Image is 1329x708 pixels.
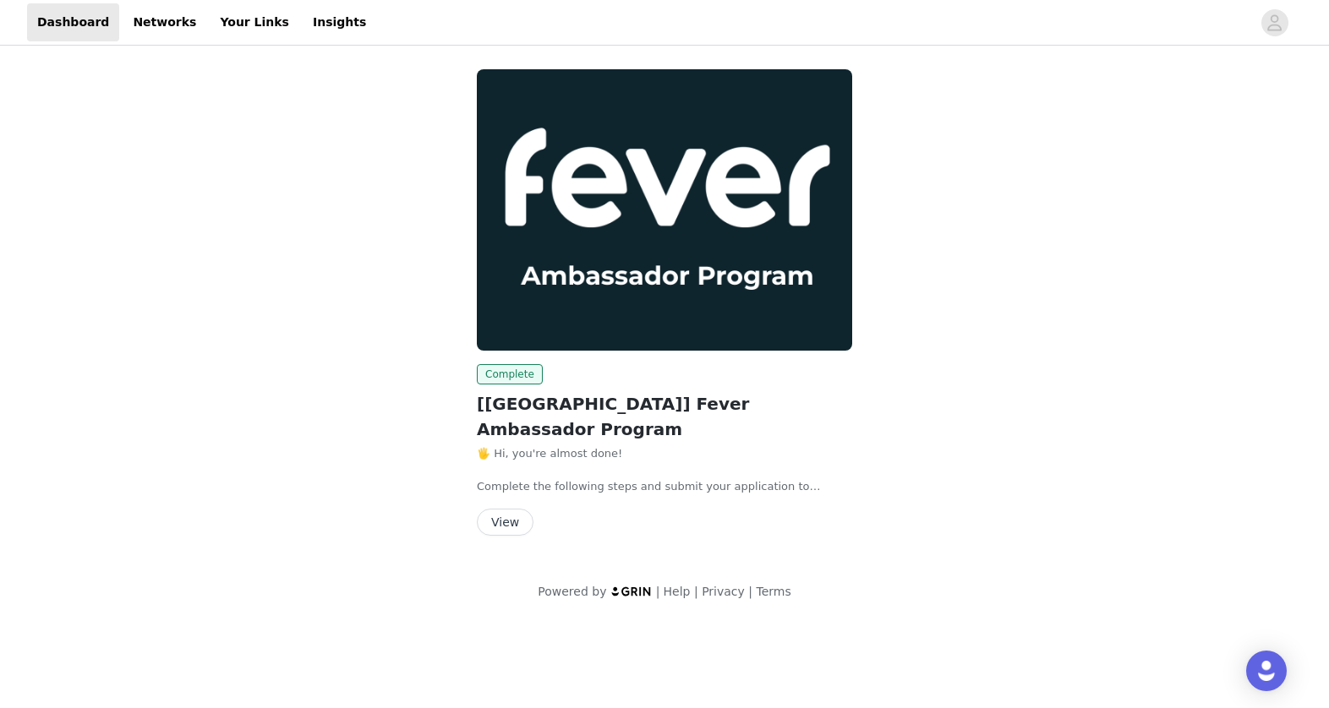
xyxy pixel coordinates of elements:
span: | [694,585,698,598]
div: Open Intercom Messenger [1246,651,1287,691]
span: Complete [477,364,543,384]
h2: [[GEOGRAPHIC_DATA]] Fever Ambassador Program [477,391,852,442]
p: 🖐️ Hi, you're almost done! [477,445,852,462]
a: Your Links [210,3,299,41]
a: Privacy [702,585,745,598]
a: Networks [123,3,206,41]
a: Terms [756,585,790,598]
span: Powered by [538,585,606,598]
div: avatar [1266,9,1283,36]
a: Insights [303,3,376,41]
a: View [477,516,533,529]
a: Help [664,585,691,598]
button: View [477,509,533,536]
span: | [748,585,752,598]
p: Complete the following steps and submit your application to become a Fever Ambassador (3 minutes)... [477,478,852,495]
img: logo [610,585,653,596]
a: Dashboard [27,3,119,41]
span: | [656,585,660,598]
img: Fever Ambassadors [477,69,852,351]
